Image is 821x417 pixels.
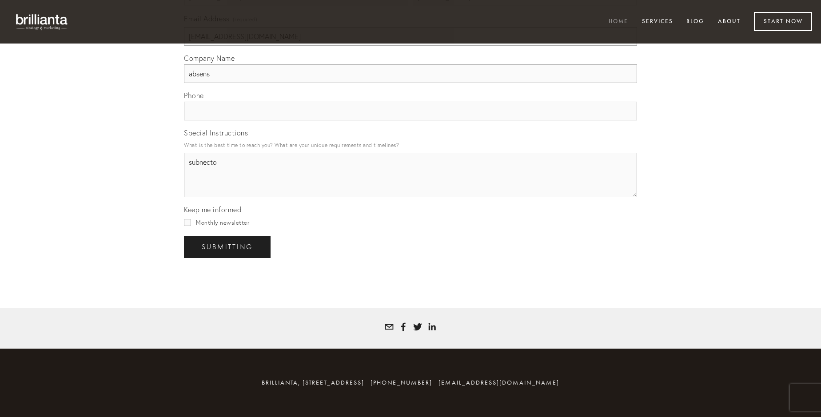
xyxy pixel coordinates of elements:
[262,379,364,386] span: brillianta, [STREET_ADDRESS]
[603,15,634,29] a: Home
[184,54,235,63] span: Company Name
[184,219,191,226] input: Monthly newsletter
[196,219,249,226] span: Monthly newsletter
[754,12,812,31] a: Start Now
[681,15,710,29] a: Blog
[427,322,436,331] a: Tatyana White
[636,15,679,29] a: Services
[184,91,204,100] span: Phone
[371,379,432,386] span: [PHONE_NUMBER]
[413,322,422,331] a: Tatyana White
[184,128,248,137] span: Special Instructions
[438,379,559,386] a: [EMAIL_ADDRESS][DOMAIN_NAME]
[184,236,271,258] button: SubmittingSubmitting
[184,153,637,197] textarea: subnecto
[712,15,746,29] a: About
[202,243,253,251] span: Submitting
[184,205,241,214] span: Keep me informed
[385,322,394,331] a: tatyana@brillianta.com
[9,9,76,35] img: brillianta - research, strategy, marketing
[184,139,637,151] p: What is the best time to reach you? What are your unique requirements and timelines?
[399,322,408,331] a: Tatyana Bolotnikov White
